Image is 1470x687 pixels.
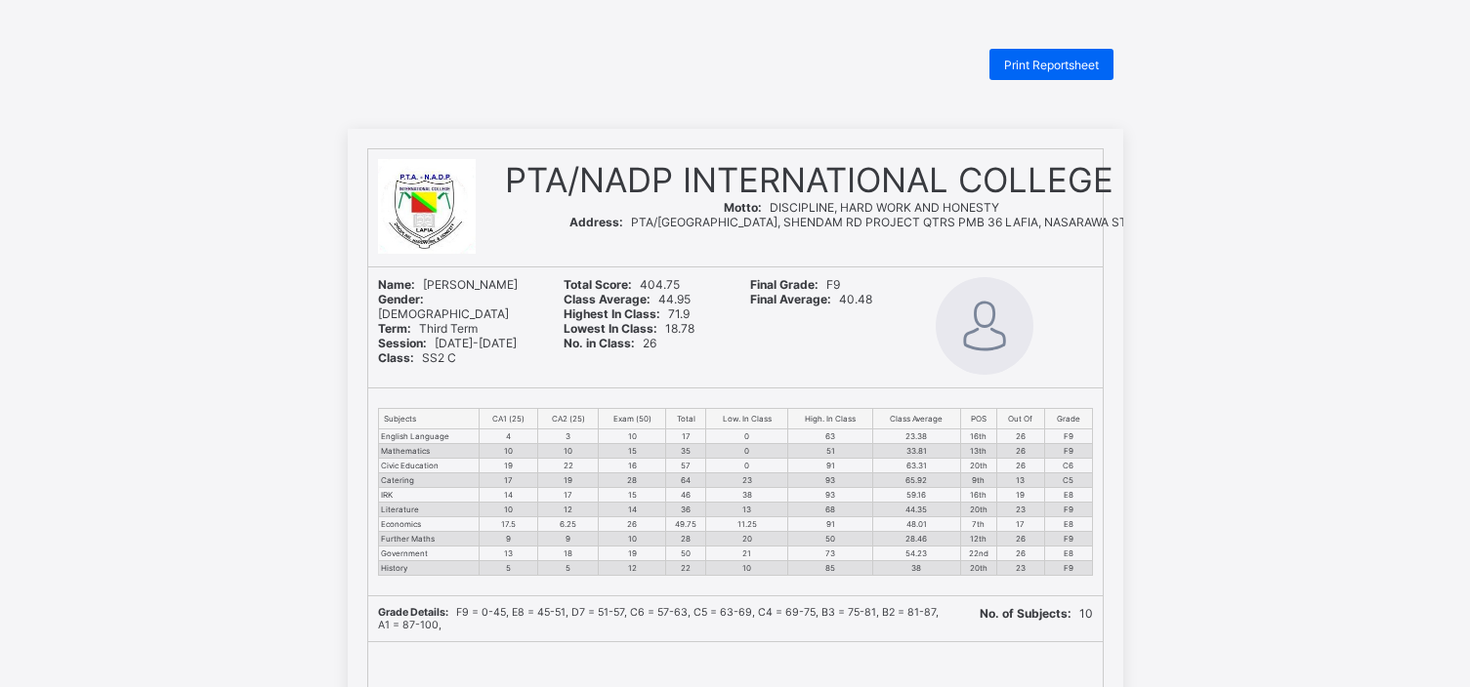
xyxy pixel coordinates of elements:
[599,473,666,488] td: 28
[788,459,873,473] td: 91
[378,459,479,473] td: Civic Education
[873,473,960,488] td: 65.92
[666,517,706,532] td: 49.75
[1045,429,1092,444] td: F9
[706,546,788,561] td: 21
[706,561,788,576] td: 10
[666,444,706,459] td: 35
[873,546,960,561] td: 54.23
[1045,459,1092,473] td: C6
[1045,473,1092,488] td: C5
[378,517,479,532] td: Economics
[706,532,788,546] td: 20
[599,517,666,532] td: 26
[873,429,960,444] td: 23.38
[706,503,788,517] td: 13
[479,561,538,576] td: 5
[996,546,1045,561] td: 26
[1045,517,1092,532] td: E8
[788,503,873,517] td: 68
[569,215,623,229] b: Address:
[378,277,518,292] span: [PERSON_NAME]
[788,444,873,459] td: 51
[666,503,706,517] td: 36
[564,306,660,321] b: Highest In Class:
[378,292,424,306] b: Gender:
[750,292,872,306] span: 40.48
[479,546,538,561] td: 13
[538,444,599,459] td: 10
[538,517,599,532] td: 6.25
[479,532,538,546] td: 9
[378,292,509,321] span: [DEMOGRAPHIC_DATA]
[1045,532,1092,546] td: F9
[378,606,939,631] span: F9 = 0-45, E8 = 45-51, D7 = 51-57, C6 = 57-63, C5 = 63-69, C4 = 69-75, B3 = 75-81, B2 = 81-87, A1...
[599,488,666,503] td: 15
[666,459,706,473] td: 57
[960,488,996,503] td: 16th
[564,277,632,292] b: Total Score:
[706,488,788,503] td: 38
[378,606,448,619] b: Grade Details:
[378,444,479,459] td: Mathematics
[378,277,415,292] b: Name:
[564,292,691,306] span: 44.95
[873,503,960,517] td: 44.35
[666,488,706,503] td: 46
[960,517,996,532] td: 7th
[788,488,873,503] td: 93
[479,473,538,488] td: 17
[378,321,411,336] b: Term:
[1045,561,1092,576] td: F9
[960,503,996,517] td: 20th
[569,215,1154,229] span: PTA/[GEOGRAPHIC_DATA], SHENDAM RD PROJECT QTRS PMB 36 LAFIA, NASARAWA STATE.,
[538,409,599,429] th: CA2 (25)
[996,488,1045,503] td: 19
[599,429,666,444] td: 10
[873,532,960,546] td: 28.46
[538,459,599,473] td: 22
[873,409,960,429] th: Class Average
[960,546,996,561] td: 22nd
[873,561,960,576] td: 38
[750,277,819,292] b: Final Grade:
[538,429,599,444] td: 3
[996,459,1045,473] td: 26
[378,503,479,517] td: Literature
[980,606,1093,621] span: 10
[960,429,996,444] td: 16th
[706,444,788,459] td: 0
[1045,444,1092,459] td: F9
[479,488,538,503] td: 14
[960,444,996,459] td: 13th
[706,429,788,444] td: 0
[564,321,694,336] span: 18.78
[564,336,656,350] span: 26
[599,503,666,517] td: 14
[960,459,996,473] td: 20th
[996,409,1045,429] th: Out Of
[378,546,479,561] td: Government
[538,561,599,576] td: 5
[378,561,479,576] td: History
[960,473,996,488] td: 9th
[1004,58,1099,72] span: Print Reportsheet
[378,321,478,336] span: Third Term
[873,459,960,473] td: 63.31
[538,503,599,517] td: 12
[479,503,538,517] td: 10
[479,444,538,459] td: 10
[378,532,479,546] td: Further Maths
[788,473,873,488] td: 93
[706,409,788,429] th: Low. In Class
[706,473,788,488] td: 23
[724,200,762,215] b: Motto:
[996,473,1045,488] td: 13
[750,277,840,292] span: F9
[564,292,651,306] b: Class Average:
[599,444,666,459] td: 15
[873,488,960,503] td: 59.16
[960,409,996,429] th: POS
[1045,546,1092,561] td: E8
[996,532,1045,546] td: 26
